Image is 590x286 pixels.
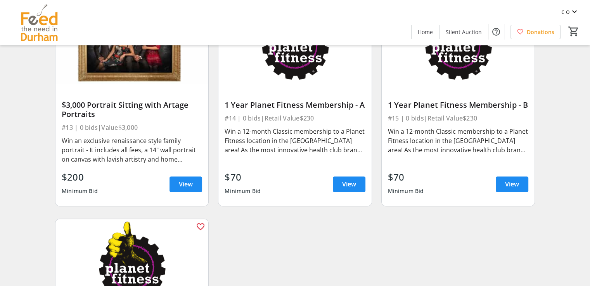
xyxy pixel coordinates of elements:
div: 1 Year Planet Fitness Membership - A [225,100,365,110]
div: #14 | 0 bids | Retail Value $230 [225,113,365,124]
span: View [505,179,519,189]
div: Win an exclusive renaissance style family portrait - It includes all fees, a 14" wall portrait on... [62,136,202,164]
mat-icon: favorite_outline [196,222,205,231]
div: $70 [225,170,261,184]
div: Win a 12-month Classic membership to a Planet Fitness location in the [GEOGRAPHIC_DATA] area! As ... [225,127,365,155]
div: Minimum Bid [388,184,424,198]
button: Cart [567,24,581,38]
a: View [170,176,202,192]
div: #15 | 0 bids | Retail Value $230 [388,113,528,124]
div: 1 Year Planet Fitness Membership - B [388,100,528,110]
span: Donations [527,28,554,36]
div: $3,000 Portrait Sitting with Artage Portraits [62,100,202,119]
div: Minimum Bid [225,184,261,198]
a: View [333,176,365,192]
a: View [496,176,528,192]
span: c o [561,7,570,16]
div: $200 [62,170,98,184]
div: Win a 12-month Classic membership to a Planet Fitness location in the [GEOGRAPHIC_DATA] area! As ... [388,127,528,155]
div: $70 [388,170,424,184]
img: Feed the Need in Durham's Logo [5,3,74,42]
div: #13 | 0 bids | Value $3,000 [62,122,202,133]
span: Home [418,28,433,36]
a: Home [412,25,439,39]
span: View [342,179,356,189]
button: c o [555,5,585,18]
span: View [179,179,193,189]
a: Silent Auction [439,25,488,39]
div: Minimum Bid [62,184,98,198]
span: Silent Auction [446,28,482,36]
button: Help [488,24,504,40]
a: Donations [510,25,561,39]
